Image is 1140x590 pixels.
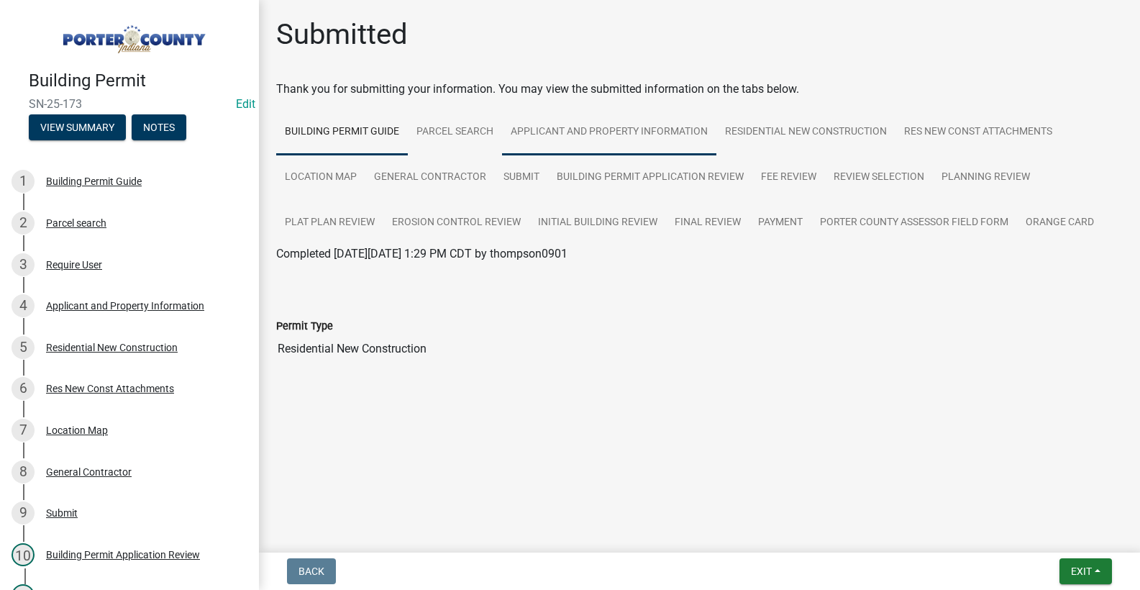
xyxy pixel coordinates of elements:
[29,114,126,140] button: View Summary
[46,218,106,228] div: Parcel search
[46,467,132,477] div: General Contractor
[529,200,666,246] a: Initial Building Review
[46,508,78,518] div: Submit
[716,109,895,155] a: Residential New Construction
[752,155,825,201] a: Fee Review
[276,247,567,260] span: Completed [DATE][DATE] 1:29 PM CDT by thompson0901
[132,114,186,140] button: Notes
[46,550,200,560] div: Building Permit Application Review
[46,301,204,311] div: Applicant and Property Information
[12,543,35,566] div: 10
[495,155,548,201] a: Submit
[46,425,108,435] div: Location Map
[46,383,174,394] div: Res New Const Attachments
[12,460,35,484] div: 8
[276,200,383,246] a: Plat Plan Review
[12,170,35,193] div: 1
[666,200,749,246] a: Final Review
[502,109,716,155] a: Applicant and Property Information
[276,155,365,201] a: Location Map
[408,109,502,155] a: Parcel search
[825,155,933,201] a: Review Selection
[1059,558,1112,584] button: Exit
[236,97,255,111] a: Edit
[29,15,236,55] img: Porter County, Indiana
[276,322,333,332] label: Permit Type
[29,71,247,91] h4: Building Permit
[46,260,102,270] div: Require User
[46,342,178,353] div: Residential New Construction
[29,97,230,111] span: SN-25-173
[287,558,336,584] button: Back
[12,501,35,525] div: 9
[1071,566,1092,577] span: Exit
[12,419,35,442] div: 7
[365,155,495,201] a: General Contractor
[132,122,186,134] wm-modal-confirm: Notes
[895,109,1061,155] a: Res New Const Attachments
[12,294,35,317] div: 4
[276,81,1123,98] div: Thank you for submitting your information. You may view the submitted information on the tabs below.
[749,200,811,246] a: Payment
[933,155,1039,201] a: Planning Review
[46,176,142,186] div: Building Permit Guide
[236,97,255,111] wm-modal-confirm: Edit Application Number
[12,336,35,359] div: 5
[276,109,408,155] a: Building Permit Guide
[548,155,752,201] a: Building Permit Application Review
[12,212,35,235] div: 2
[298,566,324,577] span: Back
[811,200,1017,246] a: Porter County Assessor Field Form
[29,122,126,134] wm-modal-confirm: Summary
[276,17,408,52] h1: Submitted
[383,200,529,246] a: Erosion Control Review
[1017,200,1103,246] a: Orange Card
[12,377,35,400] div: 6
[12,253,35,276] div: 3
